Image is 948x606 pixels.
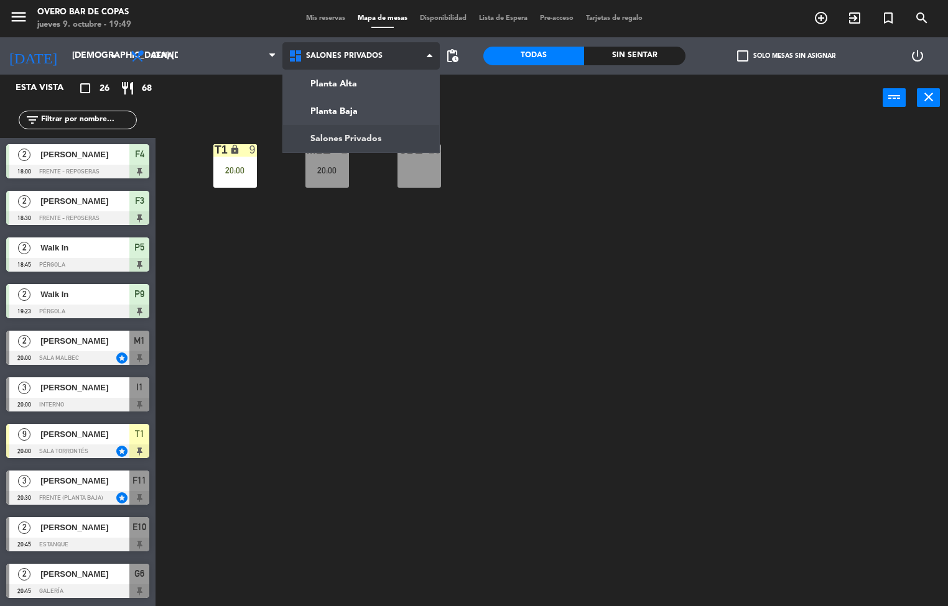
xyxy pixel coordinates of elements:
[914,11,929,25] i: search
[18,242,30,254] span: 2
[6,81,90,96] div: Esta vista
[134,333,145,348] span: M1
[300,15,351,22] span: Mis reservas
[737,50,748,62] span: check_box_outline_blank
[883,88,906,107] button: power_input
[78,81,93,96] i: crop_square
[134,287,144,301] span: P9
[814,11,829,25] i: add_circle_outline
[134,240,144,255] span: P5
[135,426,144,441] span: T1
[887,90,902,104] i: power_input
[106,48,121,63] i: arrow_drop_down
[737,50,835,62] label: Solo mesas sin asignar
[18,475,30,487] span: 3
[135,193,144,208] span: F3
[414,15,473,22] span: Disponibilidad
[18,568,30,581] span: 2
[283,98,440,125] a: Planta Baja
[18,335,30,347] span: 2
[37,6,131,19] div: Overo Bar de Copas
[921,90,936,104] i: close
[40,113,136,127] input: Filtrar por nombre...
[40,288,129,301] span: Walk In
[881,11,896,25] i: turned_in_not
[18,428,30,441] span: 9
[151,52,173,60] span: Cena
[142,81,152,96] span: 68
[25,112,40,127] i: filter_list
[351,15,414,22] span: Mapa de mesas
[18,149,30,161] span: 2
[305,166,349,175] div: 20:00
[230,144,240,155] i: lock
[132,473,146,488] span: F11
[306,52,383,60] span: Salones Privados
[483,47,584,65] div: Todas
[120,81,135,96] i: restaurant
[847,11,862,25] i: exit_to_app
[134,566,144,581] span: G6
[37,19,131,31] div: jueves 9. octubre - 19:49
[534,15,580,22] span: Pre-acceso
[136,380,143,395] span: I1
[40,334,129,347] span: [PERSON_NAME]
[135,147,144,162] span: F4
[283,125,440,152] a: Salones Privados
[18,521,30,534] span: 2
[18,382,30,394] span: 3
[40,474,129,487] span: [PERSON_NAME]
[40,428,129,441] span: [PERSON_NAME]
[40,148,129,161] span: [PERSON_NAME]
[40,195,129,208] span: [PERSON_NAME]
[283,70,440,98] a: Planta Alta
[917,88,940,107] button: close
[18,288,30,301] span: 2
[132,520,146,535] span: E10
[213,166,257,175] div: 20:00
[249,144,256,155] div: 9
[445,48,460,63] span: pending_actions
[341,144,348,155] div: 2
[910,48,925,63] i: power_settings_new
[40,567,129,581] span: [PERSON_NAME]
[9,7,28,26] i: menu
[40,381,129,394] span: [PERSON_NAME]
[100,81,109,96] span: 26
[473,15,534,22] span: Lista de Espera
[584,47,685,65] div: Sin sentar
[40,521,129,534] span: [PERSON_NAME]
[580,15,649,22] span: Tarjetas de regalo
[428,144,440,155] div: 16
[9,7,28,30] button: menu
[18,195,30,208] span: 2
[40,241,129,254] span: Walk In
